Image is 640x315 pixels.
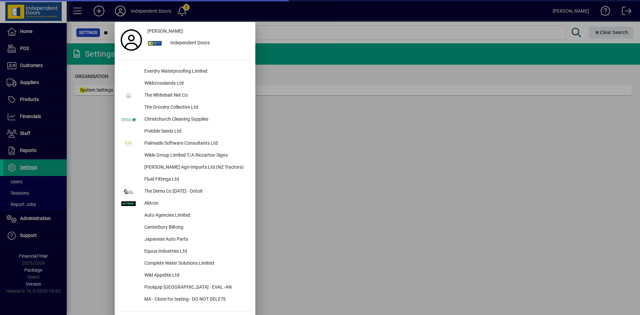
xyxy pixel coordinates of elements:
div: Wildcrosslands Ltd [139,78,252,90]
button: Equus Industries Ltd [118,246,252,258]
div: Poolquip [GEOGRAPHIC_DATA] - EVAL -AN [139,282,252,294]
div: Equus Industries Ltd [139,246,252,258]
button: Japanese Auto Parts [118,234,252,246]
button: Fluid Fittings Ltd [118,174,252,186]
div: Fluid Fittings Ltd [139,174,252,186]
button: Canterbury Biltong [118,222,252,234]
a: Profile [118,34,145,46]
div: Japanese Auto Parts [139,234,252,246]
button: MA - Clone for testing - DO NOT DELETE [118,294,252,306]
div: Wilde Group Limited T/A Riccarton Signs [139,150,252,162]
button: Prebble Seeds Ltd [118,126,252,138]
div: Everdry Waterproofing Limited [139,66,252,78]
button: Palmside Software Consultants Ltd [118,138,252,150]
button: The Whitebait Net Co [118,90,252,102]
button: Independent Doors [145,37,252,49]
button: Wild Appetite Ltd [118,270,252,282]
div: Palmside Software Consultants Ltd [139,138,252,150]
div: Aktron [139,198,252,210]
div: Complete Water Solutions Limited [139,258,252,270]
button: Auto Agencies Limited [118,210,252,222]
span: [PERSON_NAME] [147,28,183,35]
div: The Whitebait Net Co [139,90,252,102]
button: Wildcrosslands Ltd [118,78,252,90]
div: The Grocery Collective Ltd [139,102,252,114]
button: The Demo Co [DATE] - Ontoit [118,186,252,198]
button: Wilde Group Limited T/A Riccarton Signs [118,150,252,162]
div: Prebble Seeds Ltd [139,126,252,138]
a: [PERSON_NAME] [145,25,252,37]
div: [PERSON_NAME] Agri-Imports Ltd (NZ Tractors) [139,162,252,174]
div: Independent Doors [165,37,252,49]
div: The Demo Co [DATE] - Ontoit [139,186,252,198]
button: Christchurch Cleaning Supplies [118,114,252,126]
div: Auto Agencies Limited [139,210,252,222]
button: [PERSON_NAME] Agri-Imports Ltd (NZ Tractors) [118,162,252,174]
button: Everdry Waterproofing Limited [118,66,252,78]
button: The Grocery Collective Ltd [118,102,252,114]
button: Poolquip [GEOGRAPHIC_DATA] - EVAL -AN [118,282,252,294]
button: Aktron [118,198,252,210]
div: Wild Appetite Ltd [139,270,252,282]
div: Christchurch Cleaning Supplies [139,114,252,126]
div: Canterbury Biltong [139,222,252,234]
button: Complete Water Solutions Limited [118,258,252,270]
div: MA - Clone for testing - DO NOT DELETE [139,294,252,306]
